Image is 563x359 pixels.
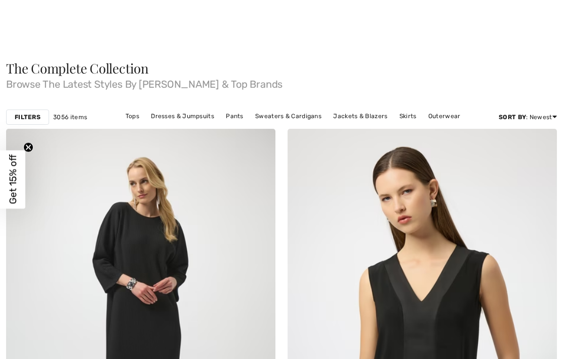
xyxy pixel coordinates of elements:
[423,110,466,123] a: Outerwear
[499,113,557,122] div: : Newest
[7,155,19,204] span: Get 15% off
[394,110,422,123] a: Skirts
[15,113,41,122] strong: Filters
[146,110,219,123] a: Dresses & Jumpsuits
[221,110,249,123] a: Pants
[328,110,392,123] a: Jackets & Blazers
[6,59,149,77] span: The Complete Collection
[499,114,526,121] strong: Sort By
[120,110,144,123] a: Tops
[250,110,327,123] a: Sweaters & Cardigans
[53,113,87,122] span: 3056 items
[6,75,557,89] span: Browse The Latest Styles By [PERSON_NAME] & Top Brands
[23,142,33,153] button: Close teaser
